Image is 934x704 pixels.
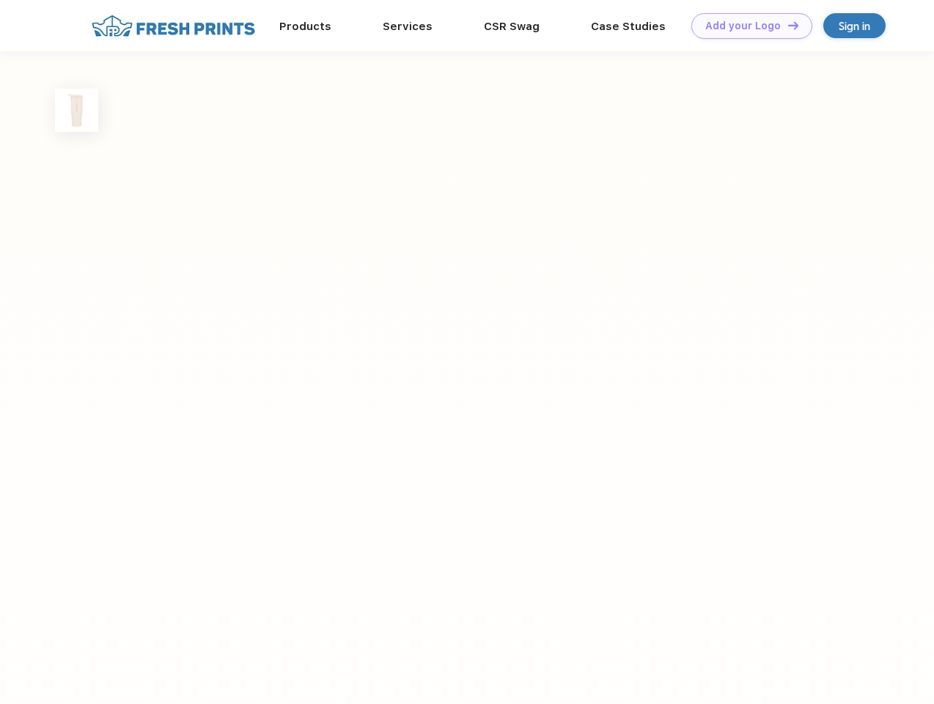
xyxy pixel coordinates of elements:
div: Add your Logo [705,20,781,32]
img: func=resize&h=100 [55,89,98,132]
div: Sign in [839,18,870,34]
a: Sign in [823,13,886,38]
a: Products [279,20,331,33]
img: fo%20logo%202.webp [87,13,260,39]
img: DT [788,21,798,29]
